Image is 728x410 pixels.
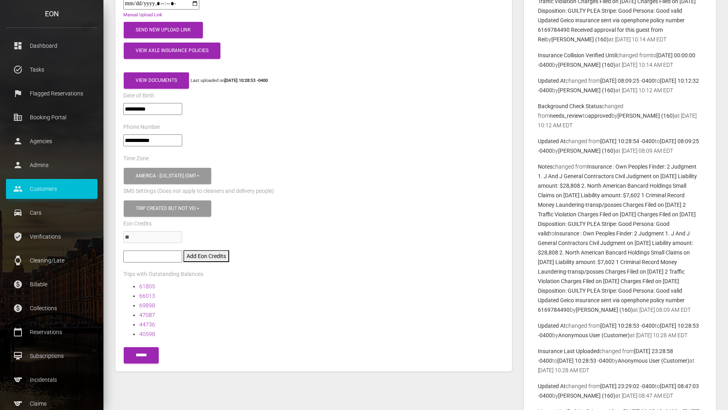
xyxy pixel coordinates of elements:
[538,321,702,340] p: changed from to by at [DATE] 10:28 AM EDT
[558,332,630,338] b: Anonymous User (Customer)
[183,250,229,262] button: Add Eon Credits
[191,78,268,83] small: Last uploaded on
[538,383,566,389] b: Updated At
[139,293,155,299] a: 66013
[124,168,211,184] button: America - New York (GMT -05:00)
[538,230,693,313] b: Insurance : Own Peoples Finder: 2 Judgment 1. J And J General Contractors Civil Judgment on [DATE...
[618,358,689,364] b: Anonymous User (Customer)
[123,155,149,163] label: Time Zone
[538,162,702,315] p: changed from to by at [DATE] 08:09 AM EDT
[551,36,609,43] b: [PERSON_NAME] (160)
[12,350,91,362] p: Subscriptions
[600,78,655,84] b: [DATE] 08:09:25 -0400
[139,321,155,328] a: 44736
[12,231,91,243] p: Verifications
[558,393,615,399] b: [PERSON_NAME] (160)
[538,348,600,354] b: Insurance Last Uploaded
[538,103,602,109] b: Background Check Status
[124,43,220,59] button: View Axle Insurance Policies
[123,123,160,131] label: Phone Number
[6,322,97,342] a: calendar_today Reservations
[558,87,615,93] b: [PERSON_NAME] (160)
[12,326,91,338] p: Reservations
[12,40,91,52] p: Dashboard
[123,12,162,17] a: Manual Upload Link
[124,200,211,217] button: Trip created but not verified, Customer is verified and trip is set to go
[538,51,702,70] p: changed from to by at [DATE] 10:14 AM EDT
[139,302,155,309] a: 69898
[538,136,702,155] p: changed from to by at [DATE] 08:09 AM EDT
[617,113,675,119] b: [PERSON_NAME] (160)
[600,138,655,144] b: [DATE] 10:28:54 -0400
[139,283,155,290] a: 61805
[124,72,189,89] button: View Documents
[6,84,97,103] a: flag Flagged Reservations
[136,205,196,212] div: Trip created but not verified , Customer is verified and trip is set to go
[12,302,91,314] p: Collections
[588,113,611,119] b: approved
[538,78,566,84] b: Updated At
[123,270,203,278] label: Trips with Outstanding Balances
[538,76,702,95] p: changed from to by at [DATE] 10:12 AM EDT
[558,62,615,68] b: [PERSON_NAME] (160)
[12,278,91,290] p: Billable
[538,138,566,144] b: Updated At
[12,111,91,123] p: Booking Portal
[12,159,91,171] p: Admins
[6,155,97,175] a: person Admins
[6,346,97,366] a: card_membership Subscriptions
[558,148,615,154] b: [PERSON_NAME] (160)
[550,113,583,119] b: needs_review
[123,187,274,195] label: SMS Settings (Does not apply to cleaners and delivery people)
[124,22,203,38] button: Send New Upload Link
[139,312,155,318] a: 47087
[557,358,612,364] b: [DATE] 10:28:53 -0400
[12,183,91,195] p: Customers
[6,203,97,223] a: drive_eta Cars
[538,101,702,130] p: changed from to by at [DATE] 10:12 AM EDT
[538,163,697,237] b: Insurance : Own Peoples Finder: 2 Judgment 1. J And J General Contractors Civil Judgment on [DATE...
[6,274,97,294] a: paid Billable
[6,107,97,127] a: corporate_fare Booking Portal
[12,135,91,147] p: Agencies
[576,307,633,313] b: [PERSON_NAME] (160)
[600,323,655,329] b: [DATE] 10:28:53 -0400
[224,78,268,83] strong: [DATE] 10:28:53 -0400
[600,383,655,389] b: [DATE] 23:29:02 -0400
[123,220,152,228] label: Eon Credits
[12,398,91,410] p: Claims
[538,323,566,329] b: Updated At
[139,331,155,337] a: 40598
[12,374,91,386] p: Incidentals
[12,64,91,76] p: Tasks
[12,207,91,219] p: Cars
[6,131,97,151] a: person Agencies
[136,173,196,179] div: America - [US_STATE] (GMT -05:00)
[6,227,97,247] a: verified_user Verifications
[123,92,154,100] label: Date of Birth
[12,255,91,266] p: Cleaning/Late
[538,346,702,375] p: changed from to by at [DATE] 10:28 AM EDT
[6,36,97,56] a: dashboard Dashboard
[6,60,97,80] a: task_alt Tasks
[538,163,553,170] b: Notes
[6,298,97,318] a: paid Collections
[6,251,97,270] a: watch Cleaning/Late
[538,52,617,58] b: Insurance Collision Verified Until
[6,179,97,199] a: people Customers
[12,87,91,99] p: Flagged Reservations
[6,370,97,390] a: sports Incidentals
[538,381,702,400] p: changed from to by at [DATE] 08:47 AM EDT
